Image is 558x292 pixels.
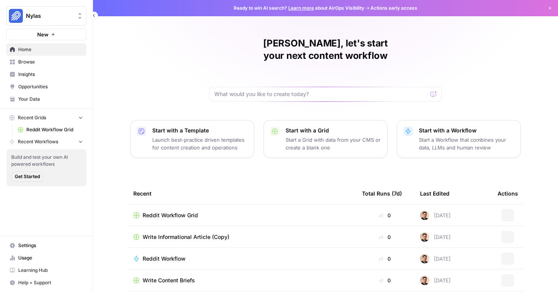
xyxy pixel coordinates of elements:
span: Actions early access [370,5,417,12]
div: 0 [362,211,408,219]
div: [DATE] [420,211,451,220]
a: Reddit Workflow [133,255,350,263]
h1: [PERSON_NAME], let's start your next content workflow [209,37,442,62]
a: Insights [6,68,86,81]
p: Start with a Workflow [419,127,514,134]
span: Help + Support [18,279,83,286]
span: Learning Hub [18,267,83,274]
span: New [37,31,48,38]
button: Recent Grids [6,112,86,124]
a: Opportunities [6,81,86,93]
span: Usage [18,254,83,261]
img: gil0f6i61hglu97k27e6kaz2hjsm [420,232,429,242]
a: Browse [6,56,86,68]
button: Workspace: Nylas [6,6,86,26]
input: What would you like to create today? [214,90,427,98]
a: Settings [6,239,86,252]
span: Opportunities [18,83,83,90]
a: Reddit Workflow Grid [133,211,350,219]
span: Home [18,46,83,53]
div: [DATE] [420,276,451,285]
p: Launch best-practice driven templates for content creation and operations [152,136,248,151]
img: Nylas Logo [9,9,23,23]
span: Browse [18,58,83,65]
button: Start with a GridStart a Grid with data from your CMS or create a blank one [263,120,387,158]
button: New [6,29,86,40]
a: Write Informational Article (Copy) [133,233,350,241]
a: Home [6,43,86,56]
span: Reddit Workflow Grid [26,126,83,133]
div: 0 [362,277,408,284]
a: Your Data [6,93,86,105]
p: Start a Workflow that combines your data, LLMs and human review [419,136,514,151]
button: Get Started [11,172,43,182]
span: Recent Workflows [18,138,58,145]
button: Recent Workflows [6,136,86,148]
p: Start with a Grid [286,127,381,134]
span: Insights [18,71,83,78]
img: gil0f6i61hglu97k27e6kaz2hjsm [420,276,429,285]
span: Build and test your own AI powered workflows [11,154,82,168]
p: Start a Grid with data from your CMS or create a blank one [286,136,381,151]
span: Settings [18,242,83,249]
p: Start with a Template [152,127,248,134]
div: 0 [362,255,408,263]
div: Recent [133,183,350,204]
span: Write Informational Article (Copy) [143,233,229,241]
span: Ready to win AI search? about AirOps Visibility [234,5,364,12]
span: Recent Grids [18,114,46,121]
button: Start with a WorkflowStart a Workflow that combines your data, LLMs and human review [397,120,521,158]
div: Actions [498,183,518,204]
div: [DATE] [420,254,451,263]
span: Reddit Workflow [143,255,186,263]
img: gil0f6i61hglu97k27e6kaz2hjsm [420,211,429,220]
div: Last Edited [420,183,449,204]
span: Write Content Briefs [143,277,195,284]
span: Your Data [18,96,83,103]
span: Reddit Workflow Grid [143,211,198,219]
button: Help + Support [6,277,86,289]
a: Reddit Workflow Grid [14,124,86,136]
button: Start with a TemplateLaunch best-practice driven templates for content creation and operations [130,120,254,158]
a: Write Content Briefs [133,277,350,284]
img: gil0f6i61hglu97k27e6kaz2hjsm [420,254,429,263]
a: Usage [6,252,86,264]
div: [DATE] [420,232,451,242]
span: Get Started [15,173,40,180]
div: 0 [362,233,408,241]
a: Learning Hub [6,264,86,277]
span: Nylas [26,12,73,20]
div: Total Runs (7d) [362,183,402,204]
a: Learn more [288,5,314,11]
